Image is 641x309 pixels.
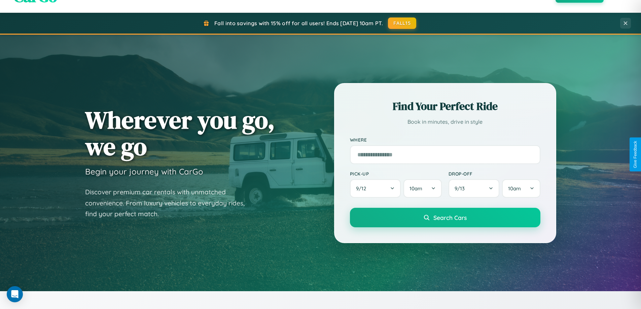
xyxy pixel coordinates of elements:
button: 10am [403,179,441,198]
h3: Begin your journey with CarGo [85,166,203,177]
label: Where [350,137,540,143]
h1: Wherever you go, we go [85,107,275,160]
p: Discover premium car rentals with unmatched convenience. From luxury vehicles to everyday rides, ... [85,187,253,220]
p: Book in minutes, drive in style [350,117,540,127]
button: FALL15 [388,17,416,29]
button: 9/12 [350,179,401,198]
button: 10am [502,179,540,198]
span: Search Cars [433,214,467,221]
span: Fall into savings with 15% off for all users! Ends [DATE] 10am PT. [214,20,383,27]
div: Give Feedback [633,141,638,168]
div: Open Intercom Messenger [7,286,23,302]
label: Drop-off [449,171,540,177]
span: 10am [409,185,422,192]
button: Search Cars [350,208,540,227]
span: 10am [508,185,521,192]
button: 9/13 [449,179,500,198]
label: Pick-up [350,171,442,177]
span: 9 / 12 [356,185,369,192]
span: 9 / 13 [455,185,468,192]
h2: Find Your Perfect Ride [350,99,540,114]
